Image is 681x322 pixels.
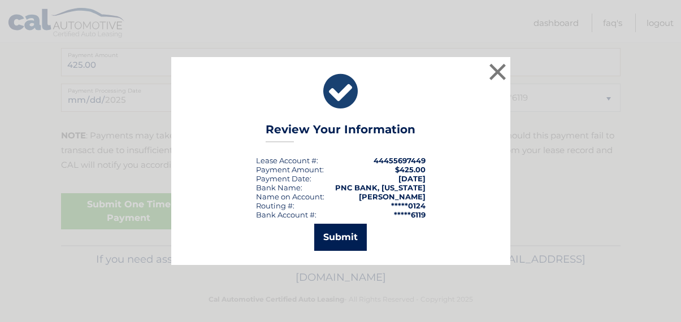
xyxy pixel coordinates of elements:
div: : [256,174,311,183]
div: Bank Account #: [256,210,316,219]
div: Payment Amount: [256,165,324,174]
div: Lease Account #: [256,156,318,165]
strong: [PERSON_NAME] [359,192,426,201]
button: × [487,60,509,83]
div: Bank Name: [256,183,302,192]
div: Name on Account: [256,192,324,201]
span: [DATE] [398,174,426,183]
strong: PNC BANK, [US_STATE] [335,183,426,192]
span: Payment Date [256,174,310,183]
h3: Review Your Information [266,123,415,142]
div: Routing #: [256,201,294,210]
button: Submit [314,224,367,251]
strong: 44455697449 [374,156,426,165]
span: $425.00 [395,165,426,174]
